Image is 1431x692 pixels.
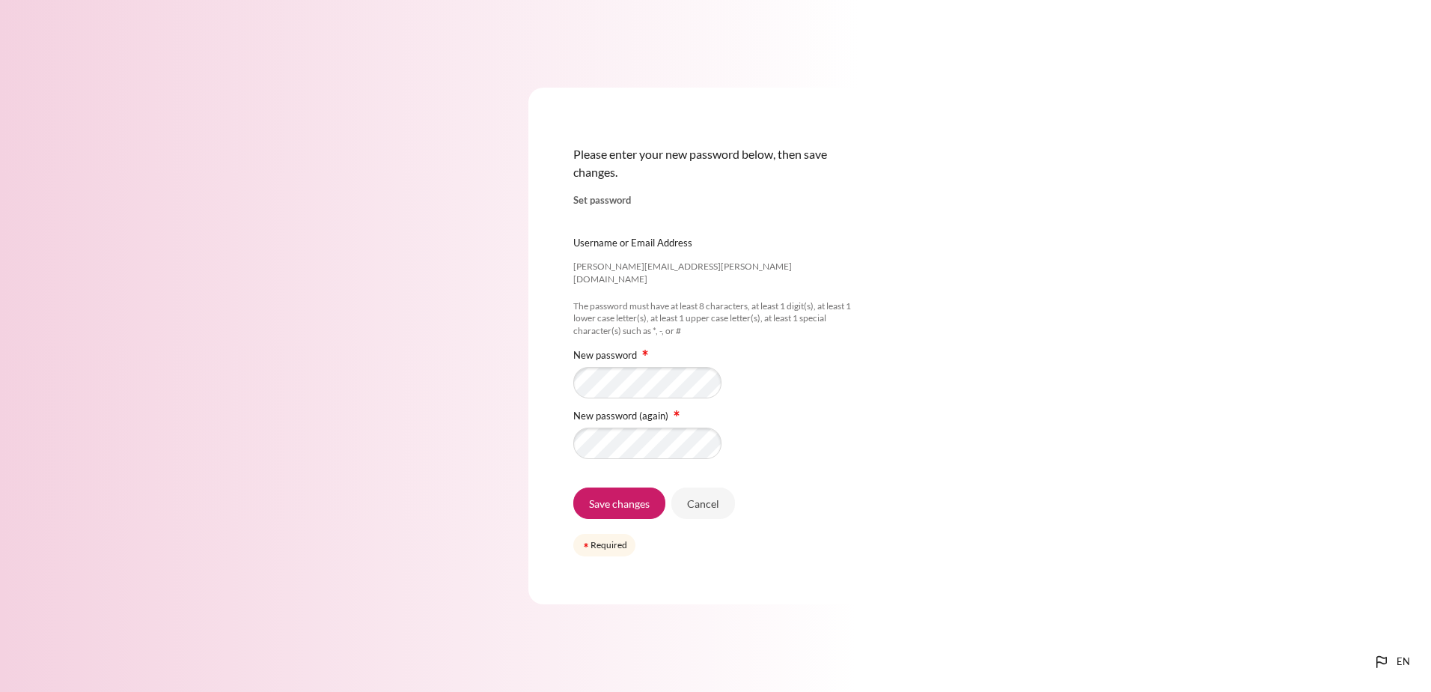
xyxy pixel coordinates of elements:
img: Required [671,407,683,419]
button: Languages [1367,647,1416,677]
legend: Set password [573,193,858,208]
img: Required [639,347,651,359]
span: Required [671,408,683,417]
div: The password must have at least 8 characters, at least 1 digit(s), at least 1 lower case letter(s... [573,300,858,338]
span: en [1397,655,1410,670]
input: Save changes [573,488,665,519]
span: Required [639,347,651,356]
div: Required [573,534,635,556]
div: [PERSON_NAME][EMAIL_ADDRESS][PERSON_NAME][DOMAIN_NAME] [573,261,858,286]
label: New password (again) [573,410,668,422]
div: Please enter your new password below, then save changes. [573,133,858,193]
img: Required field [582,541,591,550]
label: New password [573,349,637,361]
label: Username or Email Address [573,236,692,251]
input: Cancel [671,488,735,519]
